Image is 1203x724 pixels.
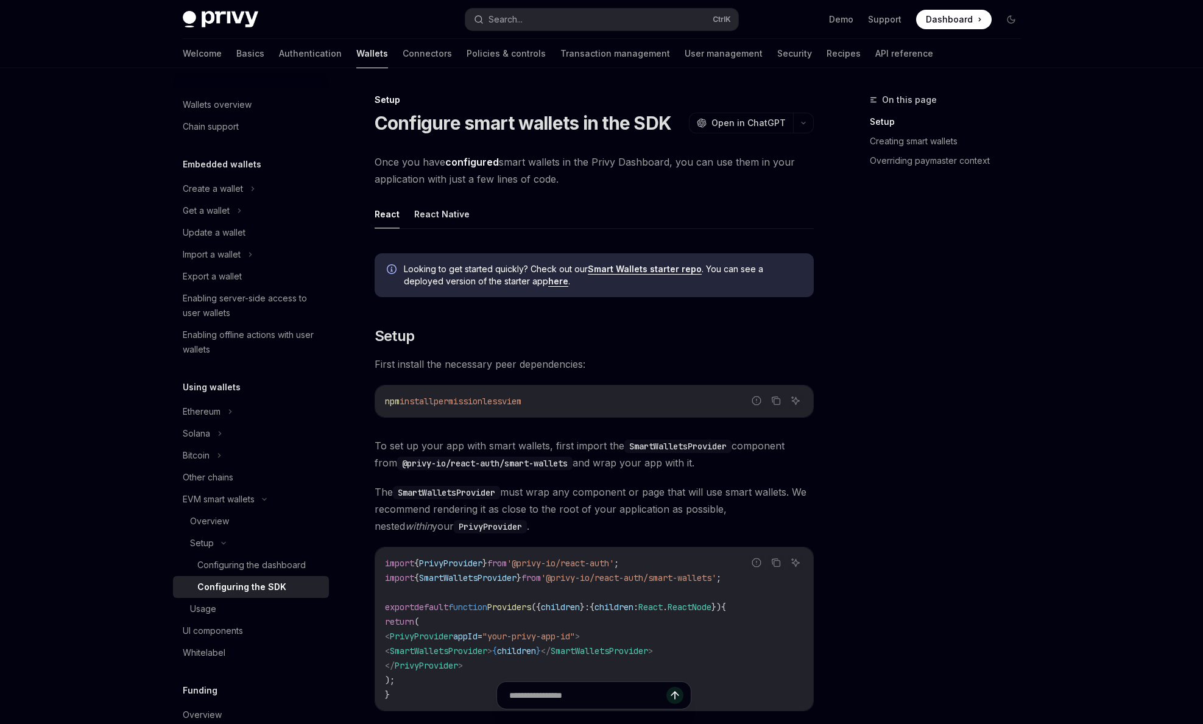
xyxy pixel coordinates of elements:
[487,558,507,569] span: from
[385,602,414,613] span: export
[827,39,861,68] a: Recipes
[445,156,499,169] a: configured
[414,558,419,569] span: {
[713,15,731,24] span: Ctrl K
[173,554,329,576] a: Configuring the dashboard
[173,116,329,138] a: Chain support
[588,264,702,275] a: Smart Wallets starter repo
[190,602,216,616] div: Usage
[183,157,261,172] h5: Embedded wallets
[395,660,458,671] span: PrivyProvider
[531,602,541,613] span: ({
[404,263,802,287] span: Looking to get started quickly? Check out our . You can see a deployed version of the starter app .
[1001,10,1021,29] button: Toggle dark mode
[173,466,329,488] a: Other chains
[777,39,812,68] a: Security
[580,602,585,613] span: }
[375,326,415,346] span: Setup
[614,558,619,569] span: ;
[183,269,242,284] div: Export a wallet
[624,440,732,453] code: SmartWalletsProvider
[405,520,432,532] em: within
[663,602,668,613] span: .
[385,396,400,407] span: npm
[541,645,551,656] span: </
[173,642,329,664] a: Whitelabel
[183,97,252,112] div: Wallets overview
[492,645,497,656] span: {
[768,555,784,571] button: Copy the contents from the code block
[517,572,521,583] span: }
[385,631,390,642] span: <
[419,558,482,569] span: PrivyProvider
[585,602,590,613] span: :
[454,520,527,533] code: PrivyProvider
[870,132,1031,151] a: Creating smart wallets
[173,94,329,116] a: Wallets overview
[385,675,395,686] span: );
[173,324,329,360] a: Enabling offline actions with user wallets
[390,631,453,642] span: PrivyProvider
[489,12,523,27] div: Search...
[375,483,814,535] span: The must wrap any component or page that will use smart wallets. We recommend rendering it as clo...
[668,602,711,613] span: ReactNode
[173,265,329,287] a: Export a wallet
[356,39,388,68] a: Wallets
[173,598,329,620] a: Usage
[521,572,541,583] span: from
[183,708,222,722] div: Overview
[387,264,399,276] svg: Info
[375,94,814,106] div: Setup
[487,645,492,656] span: >
[197,558,306,572] div: Configuring the dashboard
[870,112,1031,132] a: Setup
[478,631,482,642] span: =
[689,113,793,133] button: Open in ChatGPT
[183,203,230,218] div: Get a wallet
[173,620,329,642] a: UI components
[507,558,614,569] span: '@privy-io/react-auth'
[829,13,853,26] a: Demo
[594,602,633,613] span: children
[465,9,738,30] button: Search...CtrlK
[711,117,786,129] span: Open in ChatGPT
[183,181,243,196] div: Create a wallet
[183,39,222,68] a: Welcome
[183,426,210,441] div: Solana
[183,448,210,463] div: Bitcoin
[749,393,764,409] button: Report incorrect code
[916,10,992,29] a: Dashboard
[551,645,648,656] span: SmartWalletsProvider
[666,687,683,704] button: Send message
[497,645,536,656] span: children
[716,572,721,583] span: ;
[487,602,531,613] span: Providers
[375,356,814,373] span: First install the necessary peer dependencies:
[385,660,395,671] span: </
[648,645,653,656] span: >
[788,393,803,409] button: Ask AI
[482,631,575,642] span: "your-privy-app-id"
[173,576,329,598] a: Configuring the SDK
[279,39,342,68] a: Authentication
[749,555,764,571] button: Report incorrect code
[414,200,470,228] button: React Native
[183,470,233,485] div: Other chains
[397,457,573,470] code: @privy-io/react-auth/smart-wallets
[173,510,329,532] a: Overview
[711,602,721,613] span: })
[633,602,638,613] span: :
[183,328,322,357] div: Enabling offline actions with user wallets
[541,572,716,583] span: '@privy-io/react-auth/smart-wallets'
[183,380,241,395] h5: Using wallets
[183,291,322,320] div: Enabling server-side access to user wallets
[173,287,329,324] a: Enabling server-side access to user wallets
[183,225,245,240] div: Update a wallet
[375,200,400,228] button: React
[385,572,414,583] span: import
[173,222,329,244] a: Update a wallet
[926,13,973,26] span: Dashboard
[375,112,672,134] h1: Configure smart wallets in the SDK
[868,13,901,26] a: Support
[875,39,933,68] a: API reference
